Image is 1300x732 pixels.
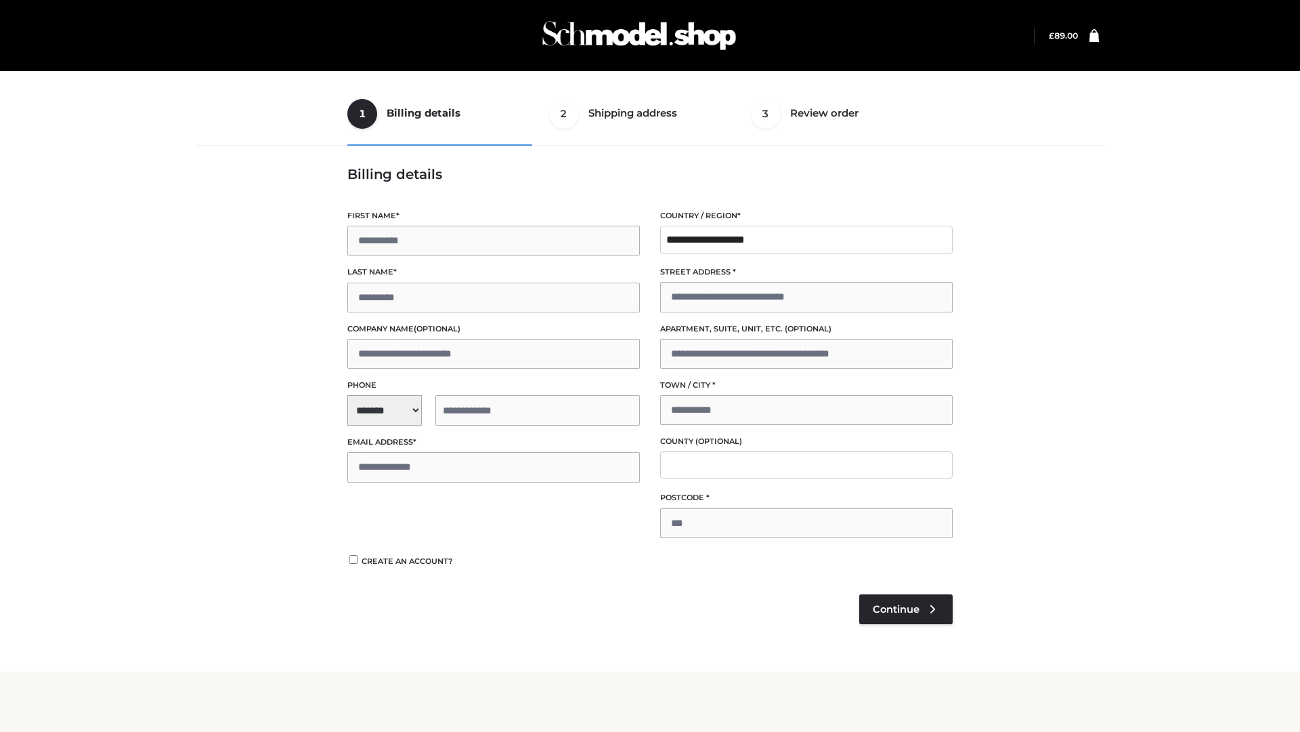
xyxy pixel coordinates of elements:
[660,379,953,392] label: Town / City
[538,9,741,62] img: Schmodel Admin 964
[660,266,953,279] label: Street address
[695,436,742,446] span: (optional)
[414,324,460,333] span: (optional)
[347,166,953,182] h3: Billing details
[660,435,953,448] label: County
[347,323,640,335] label: Company name
[660,491,953,504] label: Postcode
[347,436,640,449] label: Email address
[873,603,919,615] span: Continue
[859,594,953,624] a: Continue
[1049,30,1078,41] bdi: 89.00
[347,555,360,564] input: Create an account?
[362,556,453,566] span: Create an account?
[660,209,953,222] label: Country / Region
[347,209,640,222] label: First name
[660,323,953,335] label: Apartment, suite, unit, etc.
[1049,30,1054,41] span: £
[347,266,640,279] label: Last name
[785,324,831,333] span: (optional)
[1049,30,1078,41] a: £89.00
[347,379,640,392] label: Phone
